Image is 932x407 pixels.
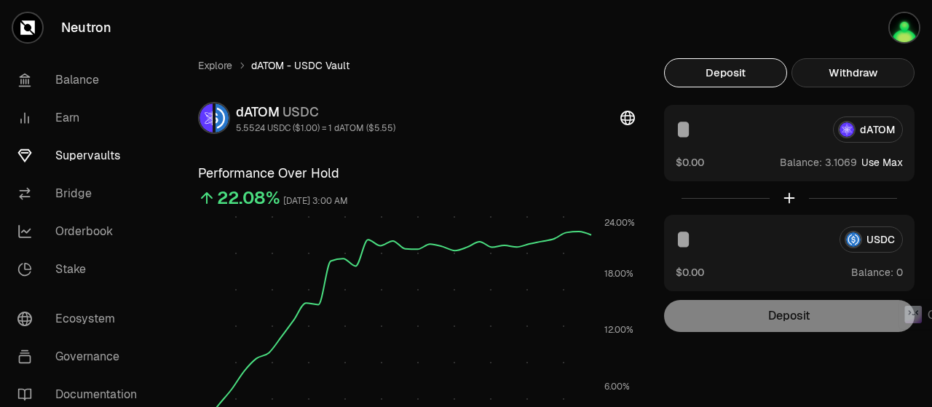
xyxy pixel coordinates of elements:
[6,99,157,137] a: Earn
[6,338,157,376] a: Governance
[676,154,704,170] button: $0.00
[604,268,633,280] tspan: 18.00%
[604,217,635,229] tspan: 24.00%
[664,58,787,87] button: Deposit
[200,103,213,133] img: dATOM Logo
[6,250,157,288] a: Stake
[283,103,319,120] span: USDC
[216,103,229,133] img: USDC Logo
[283,193,348,210] div: [DATE] 3:00 AM
[791,58,915,87] button: Withdraw
[6,300,157,338] a: Ecosystem
[236,122,395,134] div: 5.5524 USDC ($1.00) = 1 dATOM ($5.55)
[251,58,349,73] span: dATOM - USDC Vault
[676,264,704,280] button: $0.00
[6,213,157,250] a: Orderbook
[851,265,893,280] span: Balance:
[217,186,280,210] div: 22.08%
[6,175,157,213] a: Bridge
[198,163,635,183] h3: Performance Over Hold
[604,324,633,336] tspan: 12.00%
[236,102,395,122] div: dATOM
[780,155,822,170] span: Balance:
[6,61,157,99] a: Balance
[890,13,919,42] img: Kycka wallet
[604,381,630,392] tspan: 6.00%
[198,58,635,73] nav: breadcrumb
[861,155,903,170] button: Use Max
[198,58,232,73] a: Explore
[6,137,157,175] a: Supervaults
